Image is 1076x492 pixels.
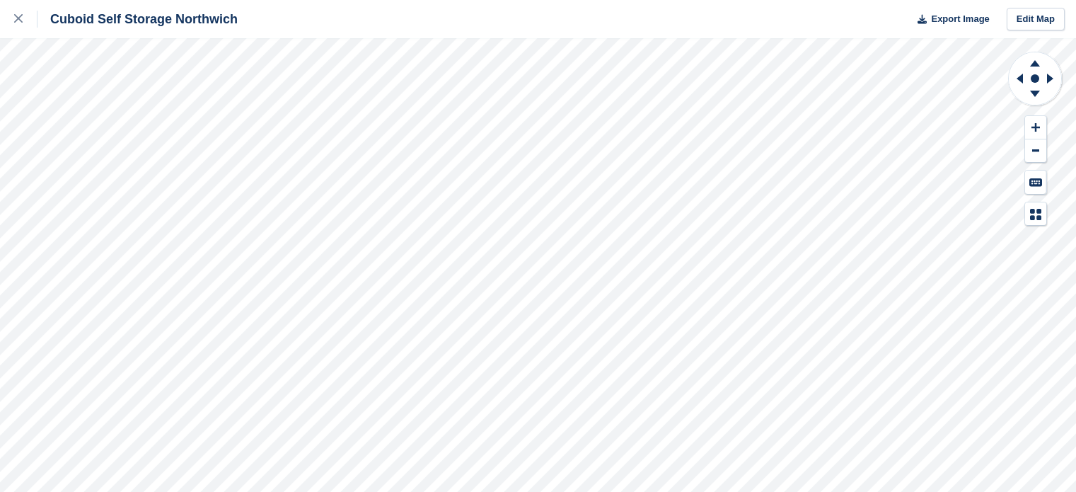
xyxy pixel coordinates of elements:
[1025,139,1046,163] button: Zoom Out
[37,11,238,28] div: Cuboid Self Storage Northwich
[931,12,989,26] span: Export Image
[909,8,990,31] button: Export Image
[1025,116,1046,139] button: Zoom In
[1025,171,1046,194] button: Keyboard Shortcuts
[1007,8,1065,31] a: Edit Map
[1025,202,1046,226] button: Map Legend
